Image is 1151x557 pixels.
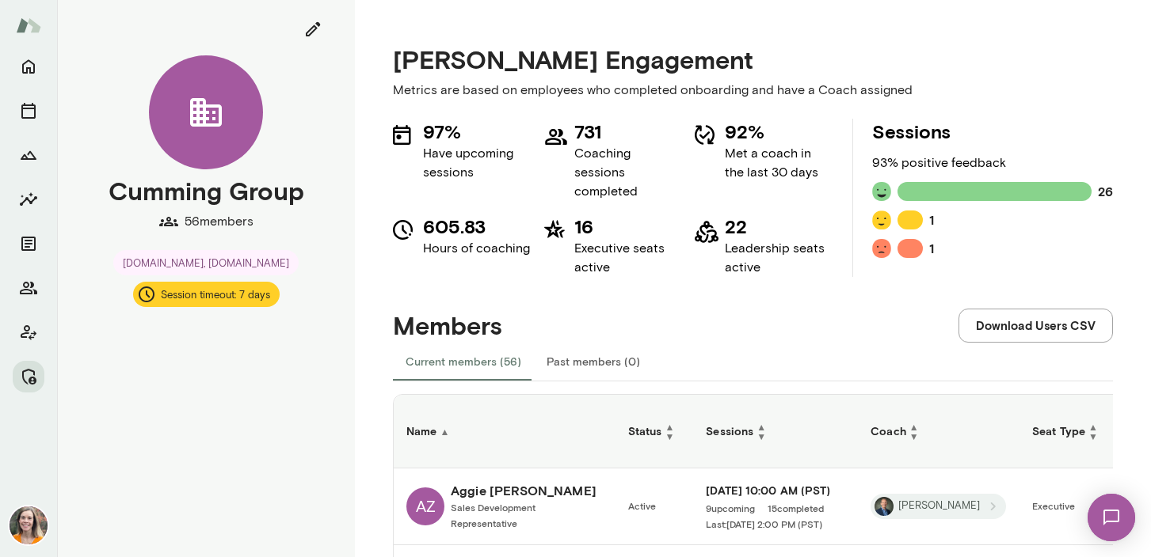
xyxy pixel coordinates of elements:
span: ▼ [1088,431,1098,441]
h5: 92% [725,119,833,144]
p: Coaching sessions completed [574,144,683,201]
span: ▲ [665,422,675,431]
span: [PERSON_NAME] [889,498,989,513]
div: AZ [406,487,444,525]
img: feedback icon [872,239,891,258]
button: Growth Plan [13,139,44,171]
button: Insights [13,184,44,215]
p: 56 members [185,212,253,231]
button: Download Users CSV [959,309,1113,342]
p: Met a coach in the last 30 days [725,144,833,182]
div: Michael Alden[PERSON_NAME] [871,494,1006,519]
h6: 26 [1098,182,1113,201]
p: Executive seats active [574,239,683,277]
h5: Sessions [872,119,1113,144]
button: Current members (56) [393,343,534,381]
a: Last:[DATE] 2:00 PM (PST) [706,517,845,530]
button: Client app [13,316,44,348]
p: 93 % positive feedback [872,153,1113,172]
h5: 22 [725,214,833,239]
a: AZAggie [PERSON_NAME]Sales Development Representative [406,481,603,532]
span: Active [628,500,656,511]
h4: Members [393,310,502,340]
h5: 16 [574,214,683,239]
img: feedback icon [872,182,891,201]
h6: Name [406,423,603,439]
span: [DOMAIN_NAME], [DOMAIN_NAME] [113,256,299,271]
span: ▼ [757,431,766,441]
button: Members [13,272,44,304]
span: 15 completed [768,502,824,514]
button: edit [296,13,330,46]
span: ▲ [757,422,766,431]
img: Carrie Kelly [10,506,48,544]
span: Executive [1032,500,1075,511]
h6: Coach [871,422,1007,441]
h6: Aggie [PERSON_NAME] [451,481,603,500]
h4: [PERSON_NAME] Engagement [393,44,1113,74]
span: ▼ [665,431,675,441]
a: 9upcoming [706,502,755,514]
button: Home [13,51,44,82]
h5: 605.83 [423,214,530,239]
button: Documents [13,228,44,260]
button: Past members (0) [534,343,653,381]
h6: Sessions [706,422,845,441]
span: ▼ [909,431,919,441]
span: ▲ [1088,422,1098,431]
span: Session timeout: 7 days [151,287,280,303]
h6: Seat Type [1032,422,1098,441]
h5: 97% [423,119,532,144]
h5: 731 [574,119,683,144]
img: Mento [16,10,41,40]
img: feedback icon [872,210,891,229]
span: 9 upcoming [706,502,755,514]
h6: 1 [929,210,934,229]
h6: Status [628,422,680,441]
p: Hours of coaching [423,239,530,258]
a: [DATE] 10:00 AM (PST) [706,483,845,498]
button: Manage [13,361,44,392]
p: Metrics are based on employees who completed onboarding and have a Coach assigned [393,81,1113,100]
button: Sessions [13,95,44,127]
span: Sales Development Representative [451,502,535,529]
h6: 1 [929,239,934,258]
a: 15completed [768,502,824,514]
p: Leadership seats active [725,239,833,277]
h4: Cumming Group [109,176,304,206]
span: ▲ [440,426,449,437]
span: Last: [DATE] 2:00 PM (PST) [706,517,822,530]
p: Have upcoming sessions [423,144,532,182]
img: Michael Alden [875,497,894,516]
span: ▲ [909,422,919,431]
